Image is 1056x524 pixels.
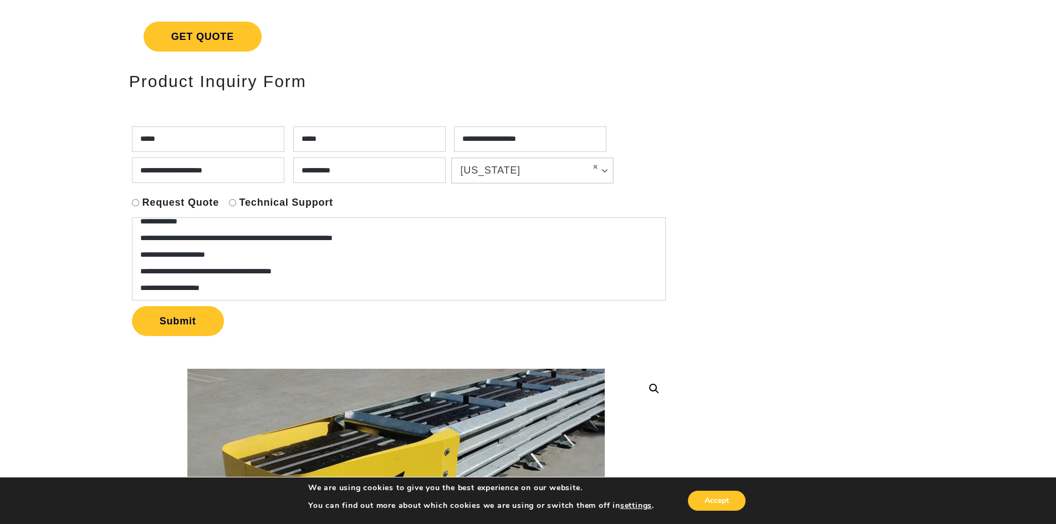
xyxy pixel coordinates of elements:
[129,72,663,90] h2: Product Inquiry Form
[452,158,613,183] a: [US_STATE]
[239,196,333,209] label: Technical Support
[461,163,584,177] span: [US_STATE]
[688,491,746,511] button: Accept
[308,483,654,493] p: We are using cookies to give you the best experience on our website.
[620,501,652,511] button: settings
[144,22,262,52] span: Get Quote
[308,501,654,511] p: You can find out more about which cookies we are using or switch them off in .
[132,306,224,336] button: Submit
[118,8,674,65] a: Get Quote
[142,196,219,209] label: Request Quote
